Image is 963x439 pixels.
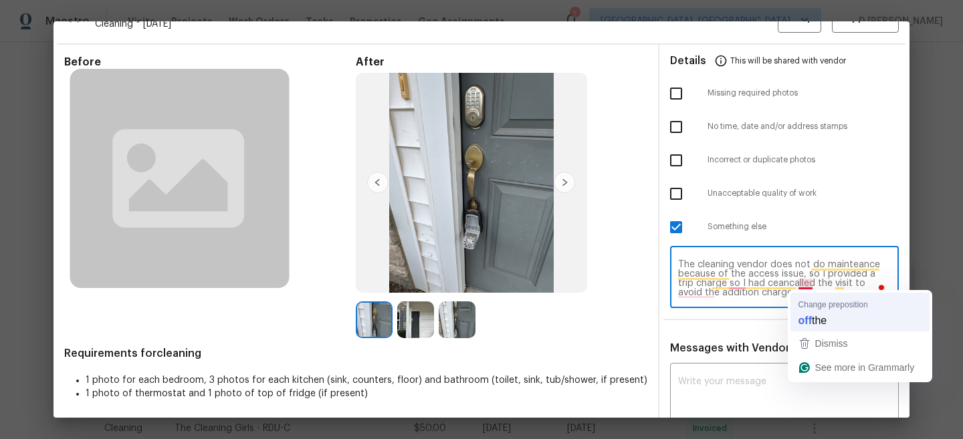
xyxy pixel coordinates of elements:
span: No time, date and/or address stamps [708,121,899,132]
div: Something else [659,210,909,244]
li: 1 photo for each bedroom, 3 photos for each kitchen (sink, counters, floor) and bathroom (toilet,... [86,374,647,387]
span: Missing required photos [708,88,899,99]
span: Details [670,45,706,77]
span: Incorrect or duplicate photos [708,154,899,166]
div: Incorrect or duplicate photos [659,144,909,177]
span: Before [64,55,356,69]
div: Unacceptable quality of work [659,177,909,210]
span: Something else [708,221,899,233]
span: Requirements for cleaning [64,347,647,360]
div: Missing required photos [659,77,909,110]
div: No time, date and/or address stamps [659,110,909,144]
textarea: To enrich screen reader interactions, please activate Accessibility in Grammarly extension settings [678,260,891,297]
span: Unacceptable quality of work [708,188,899,199]
span: After [356,55,647,69]
img: left-chevron-button-url [367,172,389,193]
img: right-chevron-button-url [554,172,575,193]
li: 1 photo of thermostat and 1 photo of top of fridge (if present) [86,387,647,400]
span: Messages with Vendor [670,343,790,353]
span: Cleaning * [DATE] [95,17,778,31]
span: This will be shared with vendor [730,45,846,77]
